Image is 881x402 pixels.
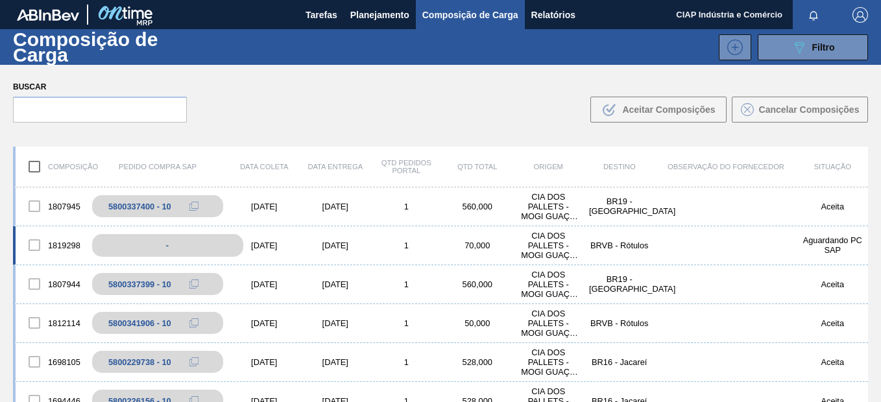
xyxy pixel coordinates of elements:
[350,7,409,23] span: Planejamento
[48,357,80,367] font: 1698105
[229,202,300,211] div: [DATE]
[300,202,371,211] div: [DATE]
[108,279,171,289] div: 5800337399 - 10
[513,348,585,377] div: CIA DOS PALLETS - MOGI GUAÇU (SP)
[513,270,585,299] div: CIA DOS PALLETS - MOGI GUAÇU (SP)
[371,318,442,328] div: 1
[513,309,585,338] div: CIA DOS PALLETS - MOGI GUAÇU (SP)
[13,78,187,97] label: Buscar
[17,9,79,21] img: TNhmsLtSVTkK8tSr43FrP2fwEKptu5GPRR3wAAAABJRU5ErkJggg==
[442,357,513,367] div: 528,000
[13,32,212,62] h1: Composição de Carga
[48,163,98,171] font: Composição
[759,104,860,115] span: Cancelar Composições
[108,357,171,367] div: 5800229738 - 10
[584,196,655,216] div: BR19 - Nova Rio
[92,234,243,257] div: -
[371,202,442,211] div: 1
[108,318,171,328] div: 5800341906 - 10
[300,163,371,171] div: Data entrega
[584,357,655,367] div: BR16 - Jacareí
[422,7,518,23] span: Composição de Carga
[732,97,868,123] button: Cancelar Composições
[300,241,371,250] div: [DATE]
[584,241,655,250] div: BRVB - Rótulos
[590,97,727,123] button: Aceitar Composições
[712,34,751,60] div: Nova Composição
[229,163,300,171] div: Data coleta
[371,279,442,289] div: 1
[513,163,585,171] div: Origem
[48,202,80,211] font: 1807945
[584,163,655,171] div: Destino
[181,276,207,292] div: Copiar
[797,318,869,328] div: Aceita
[229,318,300,328] div: [DATE]
[181,354,207,370] div: Copiar
[300,318,371,328] div: [DATE]
[793,6,834,24] button: Notificações
[371,159,442,174] div: Qtd Pedidos Portal
[229,241,300,250] div: [DATE]
[442,241,513,250] div: 70,000
[797,279,869,289] div: Aceita
[48,241,80,250] font: 1819298
[758,34,868,60] button: Filtro
[300,357,371,367] div: [DATE]
[442,318,513,328] div: 50,000
[442,163,513,171] div: Qtd Total
[797,202,869,211] div: Aceita
[108,202,171,211] div: 5800337400 - 10
[513,192,585,221] div: CIA DOS PALLETS - MOGI GUAÇU (SP)
[371,357,442,367] div: 1
[48,279,80,289] font: 1807944
[584,274,655,294] div: BR19 - Nova Rio
[852,7,868,23] img: Logout
[181,315,207,331] div: Copiar
[442,279,513,289] div: 560,000
[300,279,371,289] div: [DATE]
[48,318,80,328] font: 1812114
[442,202,513,211] div: 560,000
[306,7,337,23] span: Tarefas
[797,357,869,367] div: Aceita
[371,241,442,250] div: 1
[531,7,575,23] span: Relatórios
[797,163,869,171] div: Situação
[655,163,797,171] div: Observação do Fornecedor
[87,163,229,171] div: Pedido Compra SAP
[584,318,655,328] div: BRVB - Rótulos
[229,279,300,289] div: [DATE]
[181,198,207,214] div: Copiar
[812,42,835,53] span: Filtro
[622,104,715,115] span: Aceitar Composições
[229,357,300,367] div: [DATE]
[513,231,585,260] div: CIA DOS PALLETS - MOGI GUAÇU (SP)
[797,235,869,255] div: Aguardando PC SAP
